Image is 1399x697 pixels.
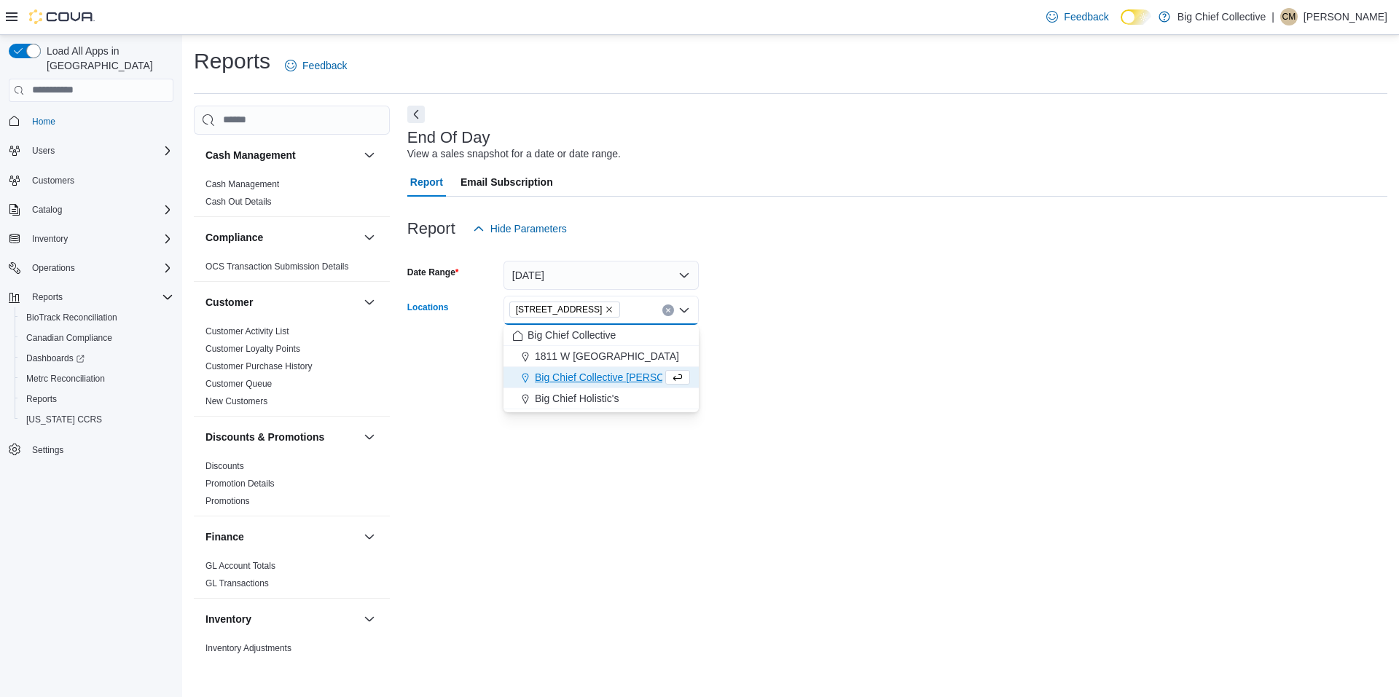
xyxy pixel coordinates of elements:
[26,288,68,306] button: Reports
[205,461,244,471] a: Discounts
[205,578,269,588] a: GL Transactions
[15,369,179,389] button: Metrc Reconciliation
[29,9,95,24] img: Cova
[205,460,244,472] span: Discounts
[503,346,699,367] button: 1811 W [GEOGRAPHIC_DATA]
[32,444,63,456] span: Settings
[26,142,60,160] button: Users
[205,178,279,190] span: Cash Management
[26,393,57,405] span: Reports
[194,47,270,76] h1: Reports
[205,261,349,272] a: OCS Transaction Submission Details
[194,176,390,216] div: Cash Management
[3,438,179,460] button: Settings
[26,353,85,364] span: Dashboards
[32,116,55,127] span: Home
[205,179,279,189] a: Cash Management
[205,560,275,572] span: GL Account Totals
[3,170,179,191] button: Customers
[3,200,179,220] button: Catalog
[503,325,699,409] div: Choose from the following options
[662,304,674,316] button: Clear input
[407,220,455,237] h3: Report
[15,328,179,348] button: Canadian Compliance
[9,105,173,498] nav: Complex example
[361,229,378,246] button: Compliance
[205,495,250,507] span: Promotions
[26,414,102,425] span: [US_STATE] CCRS
[361,610,378,628] button: Inventory
[1282,8,1296,25] span: CM
[205,496,250,506] a: Promotions
[3,111,179,132] button: Home
[205,361,313,371] a: Customer Purchase History
[41,44,173,73] span: Load All Apps in [GEOGRAPHIC_DATA]
[361,146,378,164] button: Cash Management
[26,113,61,130] a: Home
[20,370,111,387] a: Metrc Reconciliation
[302,58,347,73] span: Feedback
[26,259,81,277] button: Operations
[205,197,272,207] a: Cash Out Details
[32,262,75,274] span: Operations
[535,391,619,406] span: Big Chief Holistic's
[26,332,112,344] span: Canadian Compliance
[503,367,699,388] button: Big Chief Collective [PERSON_NAME]
[528,328,616,342] span: Big Chief Collective
[461,168,553,197] span: Email Subscription
[205,529,244,544] h3: Finance
[535,349,679,363] span: 1811 W [GEOGRAPHIC_DATA]
[535,370,710,385] span: Big Chief Collective [PERSON_NAME]
[26,142,173,160] span: Users
[32,204,62,216] span: Catalog
[1121,9,1151,25] input: Dark Mode
[26,259,173,277] span: Operations
[26,441,69,459] a: Settings
[3,258,179,278] button: Operations
[26,171,173,189] span: Customers
[26,288,173,306] span: Reports
[26,373,105,385] span: Metrc Reconciliation
[205,344,300,354] a: Customer Loyalty Points
[509,302,621,318] span: 3414 NW CACHE ROAD
[20,350,90,367] a: Dashboards
[20,390,173,408] span: Reports
[205,295,253,310] h3: Customer
[205,326,289,336] a: Customer Activity List
[467,214,573,243] button: Hide Parameters
[1280,8,1298,25] div: Charles Monoessy
[3,229,179,249] button: Inventory
[26,230,74,248] button: Inventory
[20,309,173,326] span: BioTrack Reconciliation
[15,389,179,409] button: Reports
[205,612,358,626] button: Inventory
[20,370,173,387] span: Metrc Reconciliation
[503,261,699,290] button: [DATE]
[32,175,74,186] span: Customers
[205,295,358,310] button: Customer
[3,287,179,307] button: Reports
[205,148,296,162] h3: Cash Management
[20,350,173,367] span: Dashboards
[205,396,267,406] a: New Customers
[407,129,490,146] h3: End Of Day
[15,409,179,430] button: [US_STATE] CCRS
[15,307,179,328] button: BioTrack Reconciliation
[361,428,378,446] button: Discounts & Promotions
[410,168,443,197] span: Report
[15,348,179,369] a: Dashboards
[205,430,358,444] button: Discounts & Promotions
[279,51,353,80] a: Feedback
[32,145,55,157] span: Users
[20,411,108,428] a: [US_STATE] CCRS
[32,291,63,303] span: Reports
[407,106,425,123] button: Next
[205,529,358,544] button: Finance
[205,196,272,208] span: Cash Out Details
[1064,9,1108,24] span: Feedback
[407,267,459,278] label: Date Range
[194,457,390,516] div: Discounts & Promotions
[1177,8,1266,25] p: Big Chief Collective
[194,557,390,598] div: Finance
